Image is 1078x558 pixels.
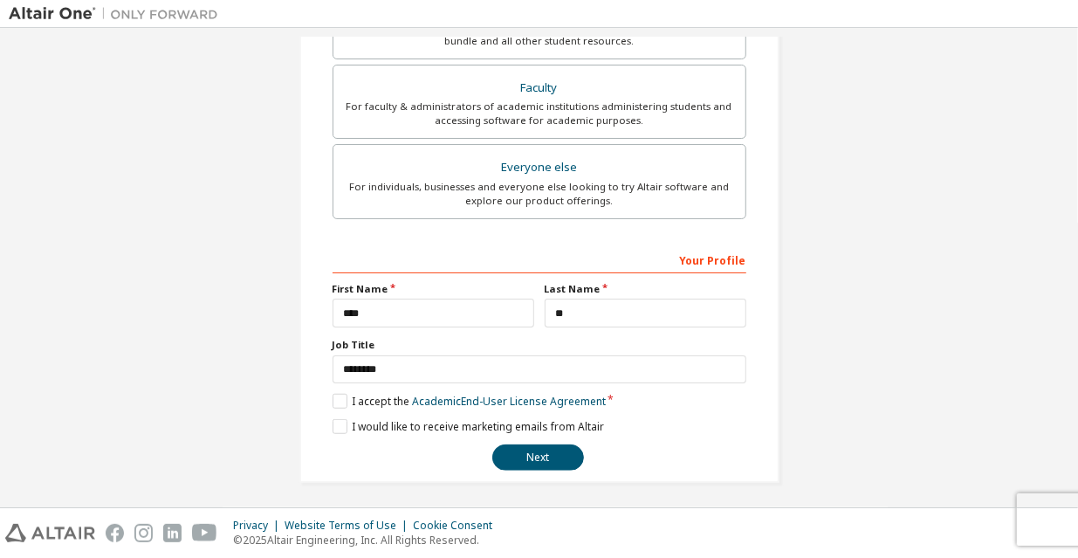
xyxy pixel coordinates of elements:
[333,394,606,409] label: I accept the
[134,524,153,542] img: instagram.svg
[333,338,746,352] label: Job Title
[163,524,182,542] img: linkedin.svg
[233,533,503,548] p: © 2025 Altair Engineering, Inc. All Rights Reserved.
[5,524,95,542] img: altair_logo.svg
[344,76,735,100] div: Faculty
[344,155,735,180] div: Everyone else
[344,180,735,208] div: For individuals, businesses and everyone else looking to try Altair software and explore our prod...
[333,245,746,273] div: Your Profile
[285,519,413,533] div: Website Terms of Use
[545,282,746,296] label: Last Name
[9,5,227,23] img: Altair One
[192,524,217,542] img: youtube.svg
[233,519,285,533] div: Privacy
[333,282,534,296] label: First Name
[413,519,503,533] div: Cookie Consent
[492,444,584,471] button: Next
[344,100,735,127] div: For faculty & administrators of academic institutions administering students and accessing softwa...
[333,419,604,434] label: I would like to receive marketing emails from Altair
[412,394,606,409] a: Academic End-User License Agreement
[106,524,124,542] img: facebook.svg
